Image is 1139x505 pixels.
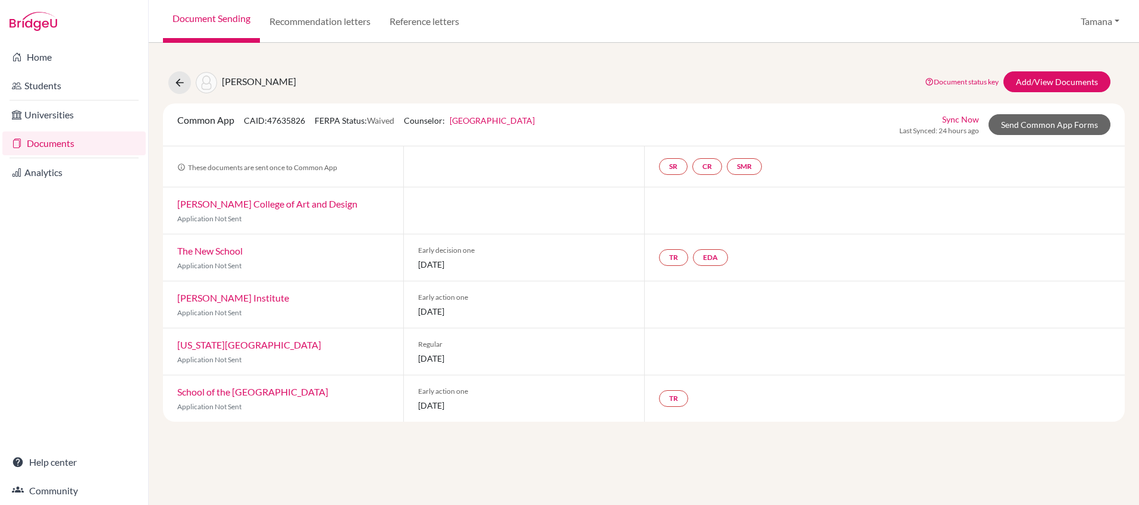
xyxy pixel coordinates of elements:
span: Early action one [418,386,629,397]
a: Sync Now [942,113,979,126]
a: School of the [GEOGRAPHIC_DATA] [177,386,328,397]
a: Documents [2,131,146,155]
a: [PERSON_NAME] Institute [177,292,289,303]
a: TR [659,249,688,266]
a: Document status key [925,77,999,86]
span: [PERSON_NAME] [222,76,296,87]
span: [DATE] [418,258,629,271]
span: Application Not Sent [177,402,241,411]
span: Application Not Sent [177,214,241,223]
span: Application Not Sent [177,308,241,317]
span: FERPA Status: [315,115,394,126]
span: [DATE] [418,305,629,318]
span: Application Not Sent [177,355,241,364]
a: EDA [693,249,728,266]
a: CR [692,158,722,175]
span: Counselor: [404,115,535,126]
button: Tamana [1075,10,1125,33]
a: SMR [727,158,762,175]
a: [GEOGRAPHIC_DATA] [450,115,535,126]
a: Analytics [2,161,146,184]
span: Last Synced: 24 hours ago [899,126,979,136]
span: [DATE] [418,399,629,412]
a: Add/View Documents [1003,71,1110,92]
span: [DATE] [418,352,629,365]
span: Common App [177,114,234,126]
span: CAID: 47635826 [244,115,305,126]
a: [US_STATE][GEOGRAPHIC_DATA] [177,339,321,350]
a: Home [2,45,146,69]
span: Early decision one [418,245,629,256]
span: Early action one [418,292,629,303]
a: Students [2,74,146,98]
a: The New School [177,245,243,256]
a: Universities [2,103,146,127]
a: Help center [2,450,146,474]
span: Waived [367,115,394,126]
a: TR [659,390,688,407]
span: Regular [418,339,629,350]
a: Send Common App Forms [989,114,1110,135]
img: Bridge-U [10,12,57,31]
span: Application Not Sent [177,261,241,270]
a: Community [2,479,146,503]
span: These documents are sent once to Common App [177,163,337,172]
a: [PERSON_NAME] College of Art and Design [177,198,357,209]
a: SR [659,158,688,175]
